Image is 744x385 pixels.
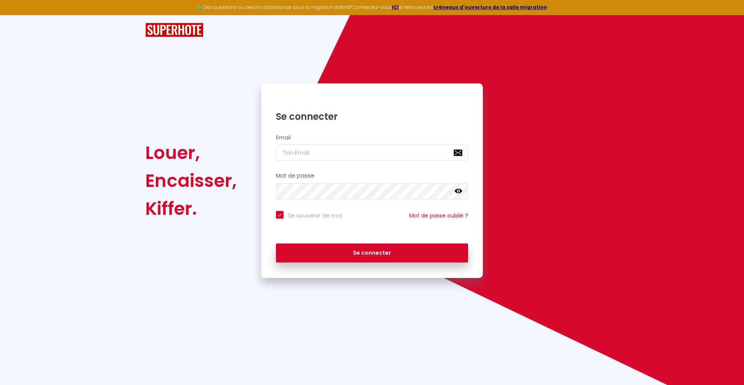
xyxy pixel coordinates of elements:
[145,23,203,37] img: SuperHote logo
[276,173,468,179] h2: Mot de passe
[276,243,468,263] button: Se connecter
[392,4,399,10] a: ICI
[433,4,547,10] a: créneaux d'ouverture de la salle migration
[145,139,237,167] div: Louer,
[276,145,468,161] input: Ton Email
[145,195,237,223] div: Kiffer.
[276,110,468,123] h1: Se connecter
[409,212,468,219] a: Mot de passe oublié ?
[276,135,468,141] h2: Email
[145,167,237,195] div: Encaisser,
